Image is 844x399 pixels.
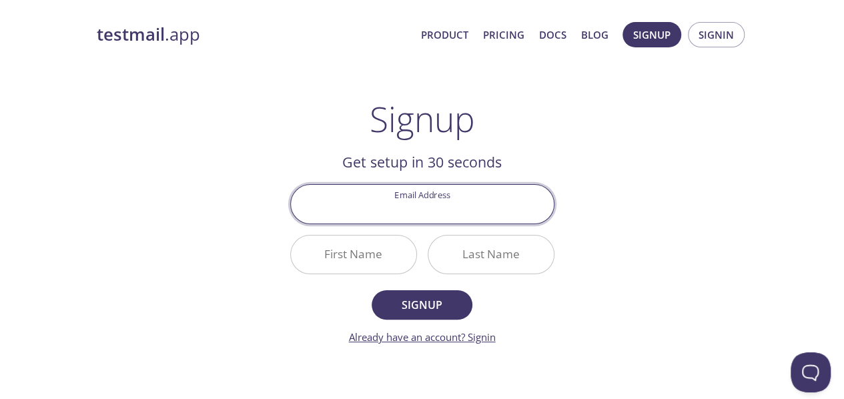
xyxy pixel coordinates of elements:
[97,23,165,46] strong: testmail
[421,26,468,43] a: Product
[791,352,831,392] iframe: Help Scout Beacon - Open
[539,26,566,43] a: Docs
[699,26,734,43] span: Signin
[290,151,554,173] h2: Get setup in 30 seconds
[483,26,524,43] a: Pricing
[688,22,745,47] button: Signin
[386,296,457,314] span: Signup
[633,26,671,43] span: Signup
[622,22,681,47] button: Signup
[97,23,410,46] a: testmail.app
[370,99,475,139] h1: Signup
[349,330,496,344] a: Already have an account? Signin
[581,26,608,43] a: Blog
[372,290,472,320] button: Signup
